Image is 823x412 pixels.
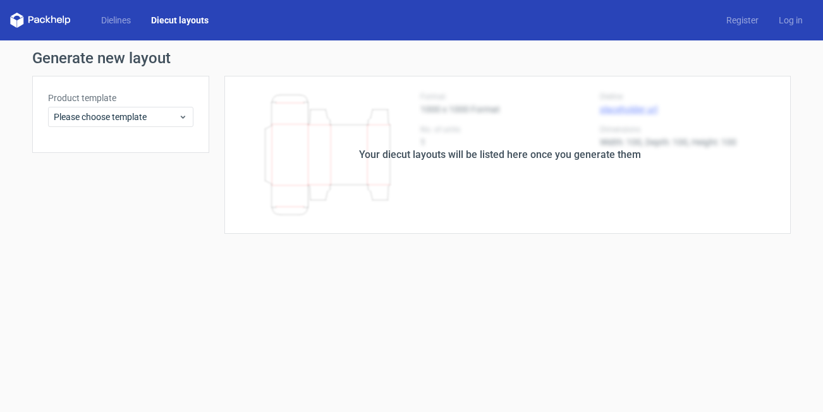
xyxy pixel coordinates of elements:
a: Register [716,14,769,27]
a: Log in [769,14,813,27]
div: Your diecut layouts will be listed here once you generate them [359,147,641,162]
a: Diecut layouts [141,14,219,27]
span: Please choose template [54,111,178,123]
a: Dielines [91,14,141,27]
h1: Generate new layout [32,51,791,66]
label: Product template [48,92,193,104]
